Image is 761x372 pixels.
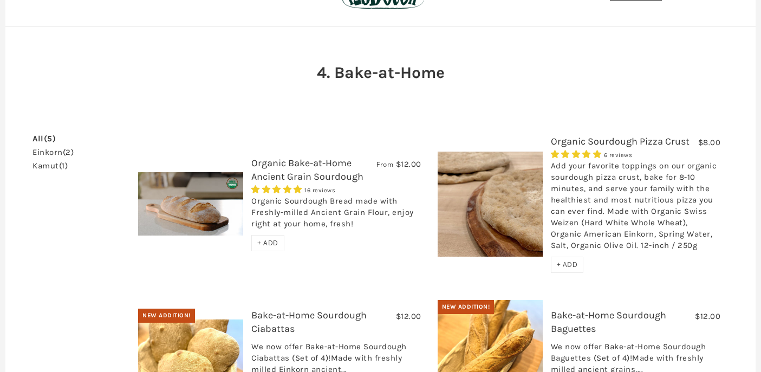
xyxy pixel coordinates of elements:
span: + ADD [557,260,578,269]
span: 4.75 stars [251,185,304,194]
a: Bake-at-Home Sourdough Ciabattas [251,309,367,335]
div: New Addition! [138,309,195,323]
div: New Addition! [438,300,495,314]
span: (5) [44,134,56,143]
a: All(5) [32,135,56,143]
div: + ADD [551,257,584,273]
span: $8.00 [698,138,721,147]
span: $12.00 [396,311,421,321]
div: Organic Sourdough Bread made with Freshly-milled Ancient Grain Flour, enjoy right at your home, f... [251,195,421,235]
h2: 4. Bake-at-Home [313,61,448,84]
img: Organic Sourdough Pizza Crust [438,152,543,257]
a: Organic Sourdough Pizza Crust [551,135,690,147]
span: 16 reviews [304,187,335,194]
a: Organic Bake-at-Home Ancient Grain Sourdough [251,157,363,182]
div: + ADD [251,235,284,251]
a: einkorn(2) [32,148,74,156]
a: kamut(1) [32,162,68,170]
span: 4.83 stars [551,149,604,159]
span: + ADD [257,238,278,247]
span: (1) [59,161,68,171]
span: (2) [63,147,74,157]
img: Organic Bake-at-Home Ancient Grain Sourdough [138,172,243,236]
span: From [376,160,393,169]
span: $12.00 [396,159,421,169]
span: $12.00 [695,311,720,321]
a: Bake-at-Home Sourdough Baguettes [551,309,666,335]
span: 6 reviews [604,152,633,159]
div: Add your favorite toppings on our organic sourdough pizza crust, bake for 8-10 minutes, and serve... [551,160,721,257]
